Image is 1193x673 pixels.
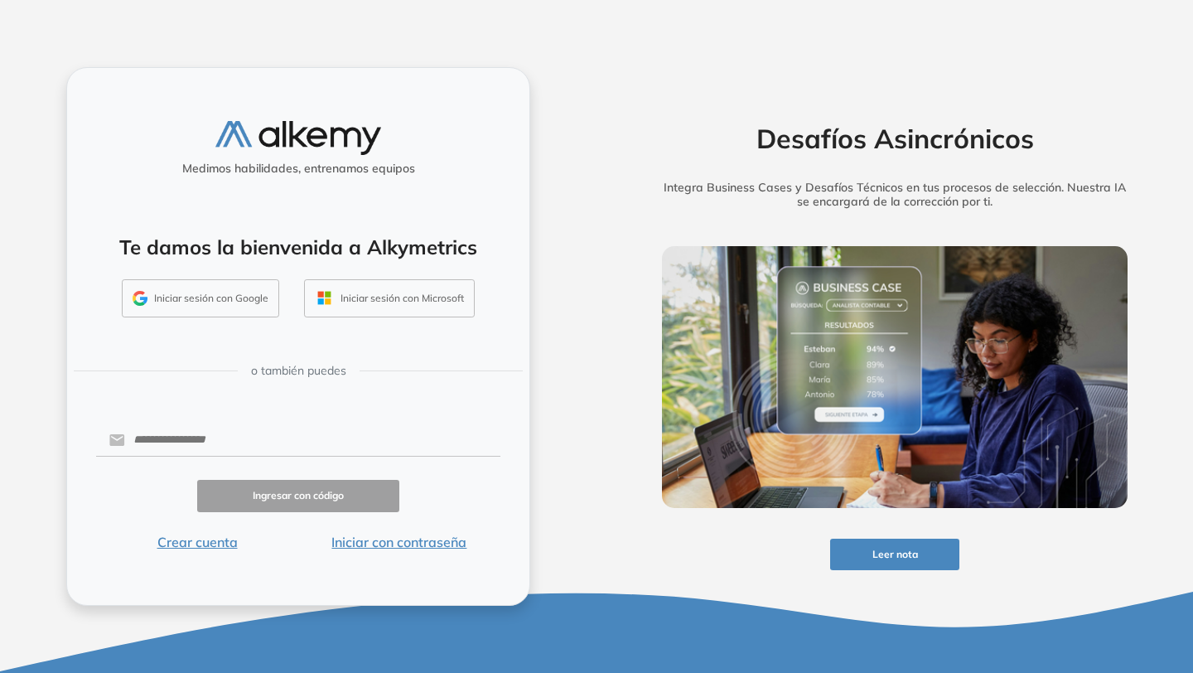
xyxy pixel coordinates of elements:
[895,481,1193,673] iframe: Chat Widget
[315,288,334,307] img: OUTLOOK_ICON
[74,162,523,176] h5: Medimos habilidades, entrenamos equipos
[662,246,1128,508] img: img-more-info
[122,279,279,317] button: Iniciar sesión con Google
[96,532,298,552] button: Crear cuenta
[251,362,346,380] span: o también puedes
[89,235,508,259] h4: Te damos la bienvenida a Alkymetrics
[304,279,475,317] button: Iniciar sesión con Microsoft
[298,532,500,552] button: Iniciar con contraseña
[895,481,1193,673] div: Widget de chat
[133,291,147,306] img: GMAIL_ICON
[830,539,959,571] button: Leer nota
[197,480,399,512] button: Ingresar con código
[215,121,381,155] img: logo-alkemy
[636,181,1153,209] h5: Integra Business Cases y Desafíos Técnicos en tus procesos de selección. Nuestra IA se encargará ...
[636,123,1153,154] h2: Desafíos Asincrónicos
